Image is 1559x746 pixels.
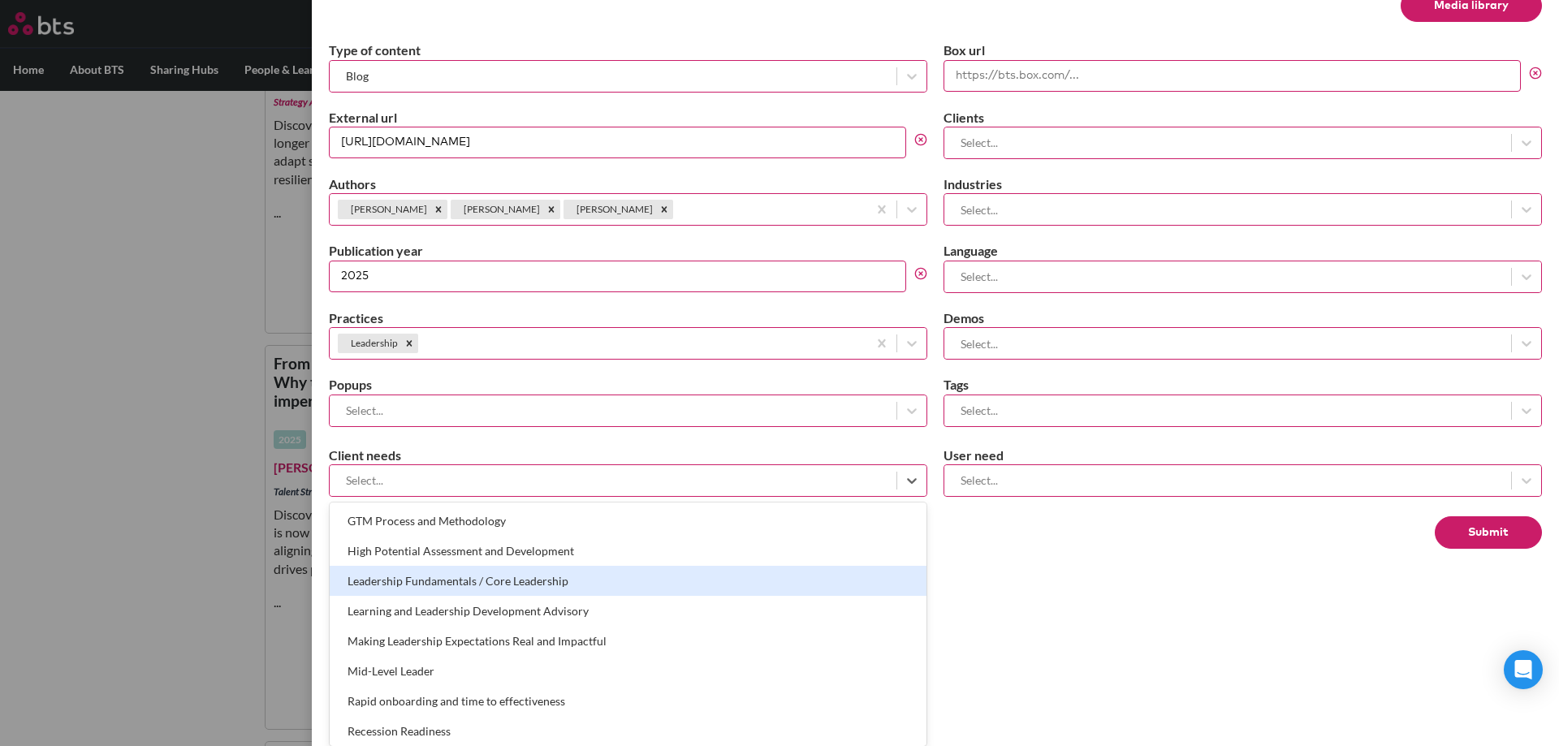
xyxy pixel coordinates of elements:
[564,200,655,219] div: [PERSON_NAME]
[944,376,1542,394] label: Tags
[329,41,927,59] label: Type of content
[944,109,1542,127] label: Clients
[329,109,927,127] label: External url
[329,376,927,394] label: Popups
[944,41,1542,59] label: Box url
[338,334,400,353] div: Leadership
[430,200,447,219] div: Remove Lynn Collins
[400,334,418,353] div: Remove Leadership
[1435,516,1542,549] button: Submit
[330,596,926,626] div: Learning and Leadership Development Advisory
[944,242,1542,260] label: Language
[944,309,1542,327] label: Demos
[451,200,542,219] div: [PERSON_NAME]
[330,536,926,566] div: High Potential Assessment and Development
[329,446,927,464] label: Client needs
[944,446,1542,464] label: User need
[329,309,927,327] label: Practices
[330,506,926,536] div: GTM Process and Methodology
[655,200,673,219] div: Remove Erika Reckert
[329,175,927,193] label: Authors
[944,175,1542,193] label: Industries
[330,656,926,686] div: Mid-Level Leader
[330,716,926,746] div: Recession Readiness
[338,200,430,219] div: [PERSON_NAME]
[330,626,926,656] div: Making Leadership Expectations Real and Impactful
[329,242,927,260] label: Publication year
[542,200,560,219] div: Remove Allison Kuschel
[1504,650,1543,689] div: Open Intercom Messenger
[944,60,1521,92] input: https://bts.box.com/...
[330,566,926,596] div: Leadership Fundamentals / Core Leadership
[330,686,926,716] div: Rapid onboarding and time to effectiveness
